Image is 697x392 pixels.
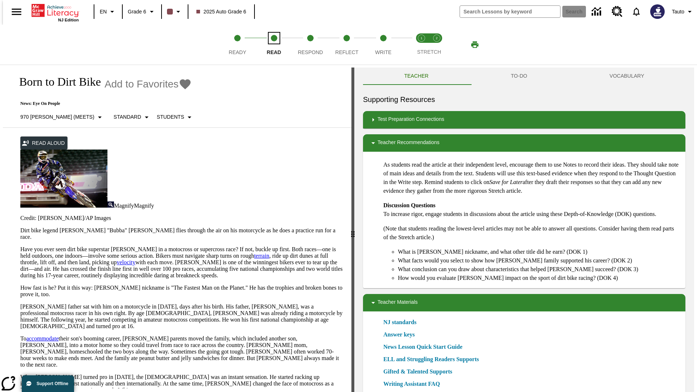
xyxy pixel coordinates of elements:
p: Teacher Recommendations [378,139,439,147]
button: VOCABULARY [568,68,685,85]
div: Teacher Recommendations [363,134,685,152]
span: Respond [298,49,323,55]
h6: Supporting Resources [363,94,685,105]
button: Print [463,38,486,51]
p: Teacher Materials [378,298,418,307]
div: Home [32,3,79,22]
a: Writing Assistant FAQ [383,380,444,388]
span: EN [100,8,107,16]
a: Answer keys, Will open in new browser window or tab [383,330,415,339]
p: Standard [114,113,141,121]
span: Read [267,49,281,55]
div: Teacher Materials [363,294,685,311]
p: To their son's booming career, [PERSON_NAME] parents moved the family, which included another son... [20,335,343,368]
p: Test Preparation Connections [378,115,444,124]
div: Test Preparation Connections [363,111,685,128]
span: Reflect [335,49,359,55]
p: As students read the article at their independent level, encourage them to use Notes to record th... [383,160,680,195]
strong: Discussion Questions [383,202,436,208]
button: Support Offline [22,375,74,392]
button: Read Aloud [20,136,68,150]
img: Motocross racer James Stewart flies through the air on his dirt bike. [20,150,107,208]
button: Grade: Grade 6, Select a grade [125,5,159,18]
span: Write [375,49,391,55]
button: Select Student [154,111,197,124]
p: To increase rigor, engage students in discussions about the article using these Depth-of-Knowledg... [383,201,680,219]
div: Instructional Panel Tabs [363,68,685,85]
a: Data Center [587,2,607,22]
a: ELL and Struggling Readers Supports [383,355,483,364]
div: reading [3,68,351,388]
button: Ready step 1 of 5 [216,25,258,65]
span: 2025 Auto Grade 6 [196,8,246,16]
span: Support Offline [37,381,68,386]
p: How fast is he? Put it this way: [PERSON_NAME] nickname is "The Fastest Man on the Planet." He ha... [20,285,343,298]
button: Read step 2 of 5 [253,25,295,65]
button: Add to Favorites - Born to Dirt Bike [105,78,192,90]
button: Respond step 3 of 5 [289,25,331,65]
button: Teacher [363,68,470,85]
span: Ready [229,49,246,55]
button: Reflect step 4 of 5 [326,25,368,65]
p: [PERSON_NAME] father sat with him on a motorcycle in [DATE], days after his birth. His father, [P... [20,303,343,330]
div: activity [354,68,694,392]
p: Dirt bike legend [PERSON_NAME] "Bubba" [PERSON_NAME] flies through the air on his motorcycle as h... [20,227,343,240]
span: Magnify [134,203,154,209]
button: Stretch Read step 1 of 2 [411,25,432,65]
button: Select a new avatar [646,2,669,21]
button: Profile/Settings [669,5,697,18]
p: 970 [PERSON_NAME] (Meets) [20,113,94,121]
li: What facts would you select to show how [PERSON_NAME] family supported his career? (DOK 2) [398,256,680,265]
p: (Note that students reading the lowest-level articles may not be able to answer all questions. Co... [383,224,680,242]
button: Scaffolds, Standard [111,111,154,124]
p: Credit: [PERSON_NAME]/AP Images [20,215,343,221]
a: velocity [117,259,135,265]
button: TO-DO [470,68,568,85]
li: What is [PERSON_NAME] nickname, and what other title did he earn? (DOK 1) [398,248,680,256]
a: Gifted & Talented Supports [383,367,457,376]
span: Grade 6 [128,8,146,16]
text: 1 [420,36,422,40]
button: Class color is dark brown. Change class color [164,5,186,18]
img: Avatar [650,4,665,19]
a: News Lesson Quick Start Guide, Will open in new browser window or tab [383,343,462,351]
a: terrain [254,253,269,259]
button: Write step 5 of 5 [362,25,404,65]
p: Have you ever seen dirt bike superstar [PERSON_NAME] in a motocross or supercross race? If not, b... [20,246,343,279]
span: Add to Favorites [105,78,179,90]
em: Save for Later [489,179,523,185]
span: NJ Edition [58,18,79,22]
button: Select Lexile, 970 Lexile (Meets) [17,111,107,124]
p: Students [157,113,184,121]
li: How would you evaluate [PERSON_NAME] impact on the sport of dirt bike racing? (DOK 4) [398,274,680,282]
div: Press Enter or Spacebar and then press right and left arrow keys to move the slider [351,68,354,392]
button: Stretch Respond step 2 of 2 [426,25,447,65]
p: News: Eye On People [12,101,197,106]
button: Language: EN, Select a language [97,5,120,18]
li: What conclusion can you draw about characteristics that helped [PERSON_NAME] succeed? (DOK 3) [398,265,680,274]
span: Tauto [672,8,684,16]
a: Notifications [627,2,646,21]
span: STRETCH [417,49,441,55]
h1: Born to Dirt Bike [12,75,101,89]
a: NJ standards [383,318,421,327]
span: Magnify [114,203,134,209]
button: Open side menu [6,1,27,23]
input: search field [460,6,560,17]
a: Resource Center, Will open in new tab [607,2,627,21]
text: 2 [436,36,437,40]
a: accommodate [27,335,59,342]
img: Magnify [107,201,114,208]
